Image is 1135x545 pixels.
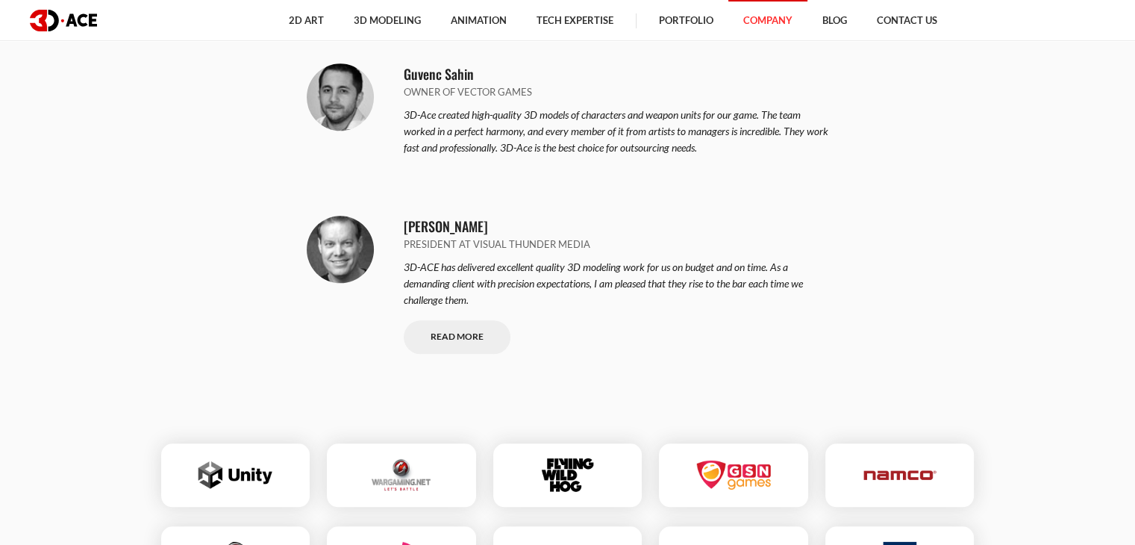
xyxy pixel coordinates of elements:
img: Unity [198,458,272,492]
p: Owner of Vector Games [404,84,829,99]
p: [PERSON_NAME] [404,216,829,237]
p: 3D-Ace created high-quality 3D models of characters and weapon units for our game. The team worke... [404,107,829,156]
img: Wargaming.net logo [365,458,439,492]
a: Read More [404,320,510,354]
img: logo dark [30,10,97,31]
p: 3D-ACE has delivered excellent quality 3D modeling work for us on budget and on time. As a demand... [404,259,829,308]
img: Gsn games logo [697,458,771,492]
p: Guvenc Sahin [404,63,829,84]
p: President at Visual Thunder Media [404,237,829,252]
img: Flying wild hog logo [531,458,604,492]
img: Namco logo [863,458,937,492]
